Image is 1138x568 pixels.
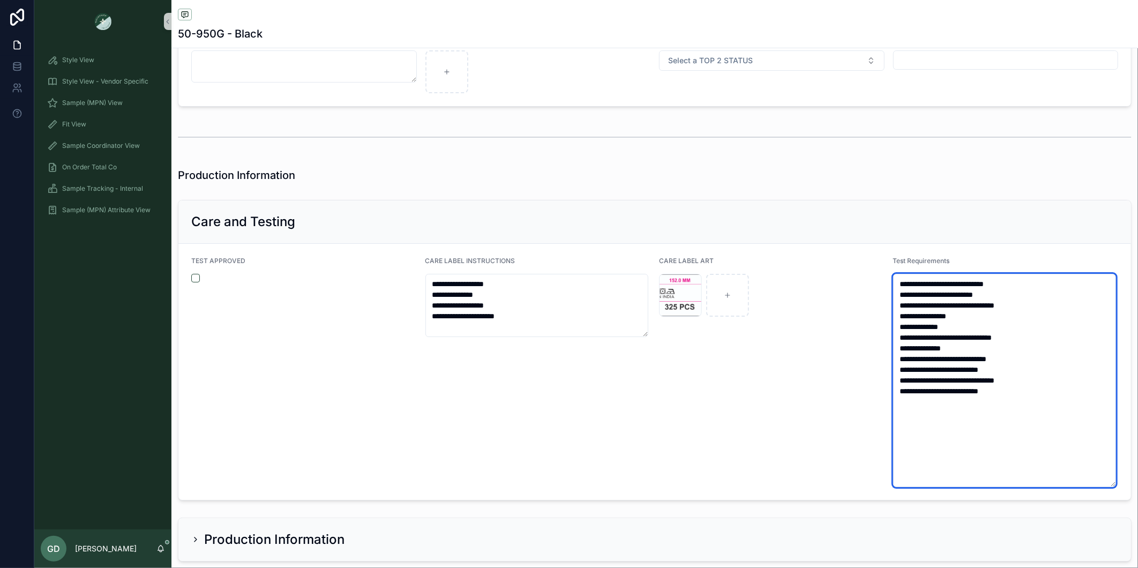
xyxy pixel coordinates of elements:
h2: Care and Testing [191,213,295,230]
span: Test Requirements [893,257,950,265]
h1: Production Information [178,168,295,183]
a: Sample (MPN) View [41,93,165,113]
p: [PERSON_NAME] [75,543,137,554]
span: Select a TOP 2 STATUS [668,55,753,66]
a: Sample Tracking - Internal [41,179,165,198]
span: Sample Tracking - Internal [62,184,143,193]
span: GD [47,542,60,555]
a: Sample (MPN) Attribute View [41,200,165,220]
span: Style View - Vendor Specific [62,77,148,86]
span: Style View [62,56,94,64]
a: On Order Total Co [41,158,165,177]
span: Sample (MPN) Attribute View [62,206,151,214]
a: Style View [41,50,165,70]
a: Fit View [41,115,165,134]
a: Sample Coordinator View [41,136,165,155]
span: On Order Total Co [62,163,117,171]
h2: Production Information [204,531,345,548]
div: scrollable content [34,43,171,234]
a: Style View - Vendor Specific [41,72,165,91]
span: Fit View [62,120,86,129]
span: Sample Coordinator View [62,141,140,150]
span: CARE LABEL INSTRUCTIONS [425,257,515,265]
img: App logo [94,13,111,30]
span: Sample (MPN) View [62,99,123,107]
h1: 50-950G - Black [178,26,263,41]
span: CARE LABEL ART [659,257,714,265]
span: TEST APPROVED [191,257,245,265]
button: Select Button [659,50,885,71]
